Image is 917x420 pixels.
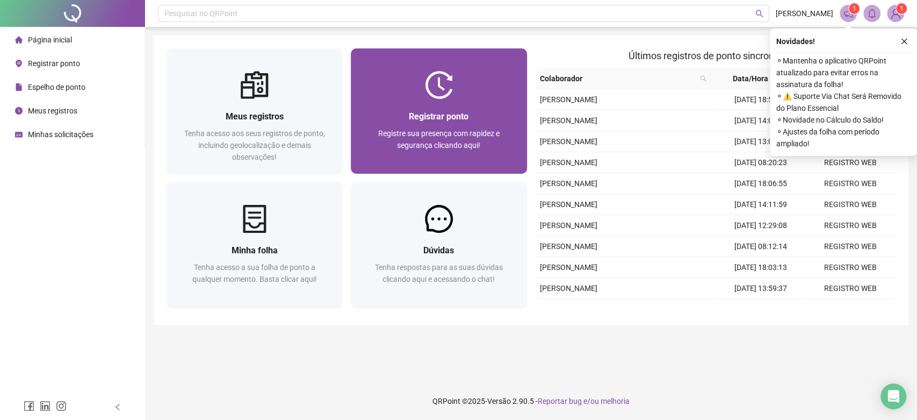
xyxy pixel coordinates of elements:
a: Minha folhaTenha acesso a sua folha de ponto a qualquer momento. Basta clicar aqui! [167,182,342,308]
span: Registrar ponto [409,111,468,122]
span: [PERSON_NAME] [540,158,597,167]
span: linkedin [40,401,50,411]
td: REGISTRO WEB [805,173,896,194]
span: Registrar ponto [28,59,80,68]
td: [DATE] 18:57:19 [716,89,806,110]
div: Open Intercom Messenger [880,383,906,409]
td: REGISTRO WEB [805,194,896,215]
td: [DATE] 14:04:50 [716,110,806,131]
sup: Atualize o seu contato no menu Meus Dados [896,3,907,14]
span: ⚬ ⚠️ Suporte Via Chat Será Removido do Plano Essencial [776,90,911,114]
span: search [698,70,709,87]
span: clock-circle [15,107,23,115]
td: [DATE] 12:29:08 [716,215,806,236]
td: [DATE] 18:06:55 [716,173,806,194]
span: [PERSON_NAME] [776,8,833,19]
span: [PERSON_NAME] [540,263,597,272]
td: [DATE] 13:00:47 [716,131,806,152]
span: ⚬ Ajustes da folha com período ampliado! [776,126,911,150]
td: [DATE] 13:59:37 [716,278,806,299]
span: Colaborador [540,73,696,84]
td: REGISTRO WEB [805,299,896,320]
span: Registre sua presença com rapidez e segurança clicando aqui! [378,129,500,150]
span: 1 [853,5,856,12]
td: REGISTRO WEB [805,257,896,278]
td: REGISTRO WEB [805,236,896,257]
span: close [900,38,908,45]
span: Meus registros [226,111,284,122]
span: ⚬ Novidade no Cálculo do Saldo! [776,114,911,126]
td: [DATE] 08:12:14 [716,236,806,257]
span: [PERSON_NAME] [540,242,597,251]
span: Minha folha [232,245,278,255]
span: environment [15,60,23,67]
td: [DATE] 14:11:59 [716,194,806,215]
span: home [15,36,23,44]
span: bell [867,9,877,18]
footer: QRPoint © 2025 - 2.90.5 - [145,382,917,420]
span: Tenha acesso a sua folha de ponto a qualquer momento. Basta clicar aqui! [192,263,317,283]
span: [PERSON_NAME] [540,200,597,209]
td: REGISTRO WEB [805,215,896,236]
span: [PERSON_NAME] [540,116,597,125]
td: [DATE] 08:20:23 [716,152,806,173]
td: [DATE] 18:03:13 [716,257,806,278]
span: Reportar bug e/ou melhoria [538,397,630,405]
span: Meus registros [28,106,77,115]
a: Registrar pontoRegistre sua presença com rapidez e segurança clicando aqui! [351,48,526,174]
span: Espelho de ponto [28,83,85,91]
span: schedule [15,131,23,138]
span: file [15,83,23,91]
span: [PERSON_NAME] [540,179,597,188]
span: left [114,403,121,411]
span: search [700,75,706,82]
span: Dúvidas [423,245,454,255]
span: [PERSON_NAME] [540,137,597,146]
span: Versão [487,397,511,405]
img: 83940 [887,5,904,22]
span: Página inicial [28,35,72,44]
td: [DATE] 12:56:14 [716,299,806,320]
span: instagram [56,401,67,411]
td: REGISTRO WEB [805,152,896,173]
span: ⚬ Mantenha o aplicativo QRPoint atualizado para evitar erros na assinatura da folha! [776,55,911,90]
span: facebook [24,401,34,411]
td: REGISTRO WEB [805,278,896,299]
a: Meus registrosTenha acesso aos seus registros de ponto, incluindo geolocalização e demais observa... [167,48,342,174]
span: [PERSON_NAME] [540,221,597,230]
span: Últimos registros de ponto sincronizados [629,50,802,61]
span: Data/Hora [715,73,785,84]
span: Novidades ! [776,35,815,47]
span: 1 [900,5,904,12]
span: Minhas solicitações [28,130,93,139]
span: Tenha acesso aos seus registros de ponto, incluindo geolocalização e demais observações! [184,129,325,161]
span: notification [843,9,853,18]
span: search [755,10,763,18]
a: DúvidasTenha respostas para as suas dúvidas clicando aqui e acessando o chat! [351,182,526,308]
th: Data/Hora [711,68,798,89]
span: Tenha respostas para as suas dúvidas clicando aqui e acessando o chat! [375,263,503,283]
span: [PERSON_NAME] [540,95,597,104]
span: [PERSON_NAME] [540,284,597,293]
sup: 1 [849,3,860,14]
